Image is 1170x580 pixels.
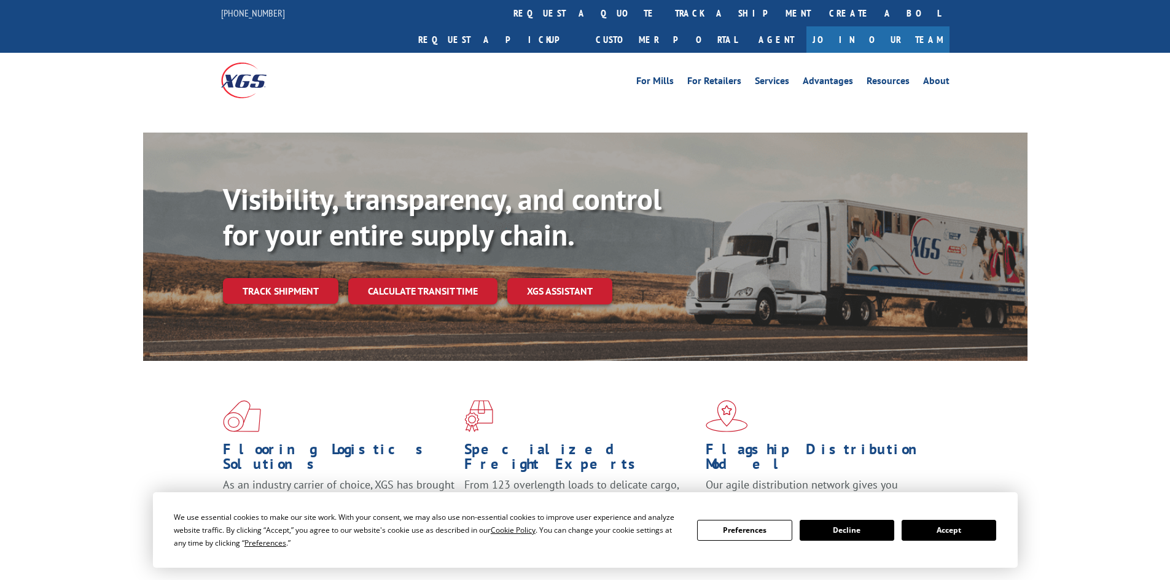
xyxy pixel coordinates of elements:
button: Preferences [697,520,792,541]
h1: Flagship Distribution Model [706,442,938,478]
img: xgs-icon-total-supply-chain-intelligence-red [223,400,261,432]
a: Services [755,76,789,90]
span: Cookie Policy [491,525,536,535]
span: As an industry carrier of choice, XGS has brought innovation and dedication to flooring logistics... [223,478,454,521]
span: Our agile distribution network gives you nationwide inventory management on demand. [706,478,932,506]
a: About [923,76,950,90]
a: For Mills [636,76,674,90]
button: Decline [800,520,894,541]
span: Preferences [244,538,286,548]
img: xgs-icon-focused-on-flooring-red [464,400,493,432]
b: Visibility, transparency, and control for your entire supply chain. [223,180,661,253]
a: [PHONE_NUMBER] [221,7,285,19]
img: xgs-icon-flagship-distribution-model-red [706,400,748,432]
div: We use essential cookies to make our site work. With your consent, we may also use non-essential ... [174,511,682,549]
h1: Flooring Logistics Solutions [223,442,455,478]
a: Join Our Team [806,26,950,53]
div: Cookie Consent Prompt [153,492,1018,568]
a: XGS ASSISTANT [507,278,612,304]
a: Track shipment [223,278,338,304]
a: Advantages [803,76,853,90]
h1: Specialized Freight Experts [464,442,696,478]
a: Calculate transit time [348,278,497,304]
button: Accept [902,520,996,541]
a: Agent [746,26,806,53]
p: From 123 overlength loads to delicate cargo, our experienced staff knows the best way to move you... [464,478,696,532]
a: For Retailers [687,76,741,90]
a: Resources [867,76,910,90]
a: Customer Portal [587,26,746,53]
a: Request a pickup [409,26,587,53]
